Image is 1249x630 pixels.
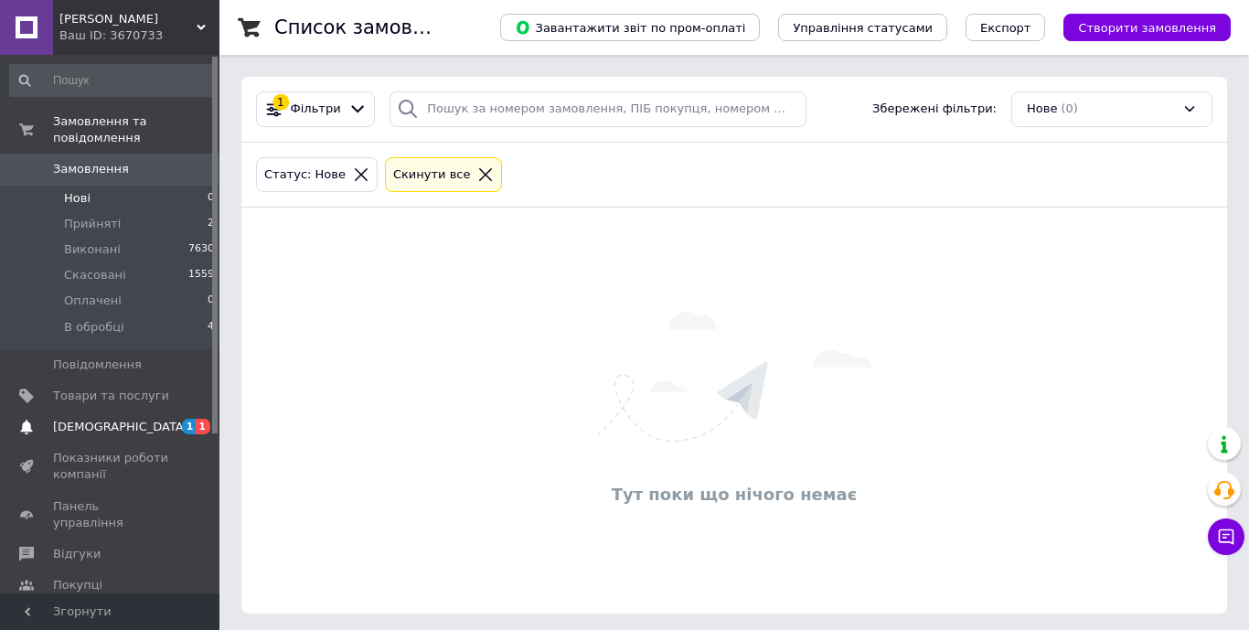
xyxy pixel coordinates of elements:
span: (0) [1061,101,1077,115]
span: 2 [208,216,214,232]
button: Створити замовлення [1063,14,1231,41]
div: Статус: Нове [261,166,349,185]
span: Панель управління [53,498,169,531]
button: Управління статусами [778,14,947,41]
span: Покупці [53,577,102,593]
span: 7630 [188,241,214,258]
span: Збережені фільтри: [872,101,997,118]
span: Експорт [980,21,1031,35]
span: Нове [1027,101,1057,118]
span: Завантажити звіт по пром-оплаті [515,19,745,36]
span: Замовлення [53,161,129,177]
span: Створити замовлення [1078,21,1216,35]
span: Відгуки [53,546,101,562]
span: 1559 [188,267,214,283]
span: В обробці [64,319,124,336]
span: Управління статусами [793,21,933,35]
a: Створити замовлення [1045,20,1231,34]
input: Пошук [9,64,216,97]
h1: Список замовлень [274,16,460,38]
div: Cкинути все [390,166,475,185]
span: 1 [196,419,210,434]
button: Чат з покупцем [1208,518,1244,555]
span: Фільтри [291,101,341,118]
div: Ваш ID: 3670733 [59,27,219,44]
span: 0 [208,293,214,309]
span: 1 [182,419,197,434]
span: Скасовані [64,267,126,283]
span: Товари та послуги [53,388,169,404]
span: 4 [208,319,214,336]
span: Нові [64,190,91,207]
span: Виконані [64,241,121,258]
span: [DEMOGRAPHIC_DATA] [53,419,188,435]
span: Показники роботи компанії [53,450,169,483]
input: Пошук за номером замовлення, ПІБ покупця, номером телефону, Email, номером накладної [390,91,806,127]
span: Замовлення та повідомлення [53,113,219,146]
span: Повідомлення [53,357,142,373]
span: Прийняті [64,216,121,232]
span: Оплачені [64,293,122,309]
button: Завантажити звіт по пром-оплаті [500,14,760,41]
span: 0 [208,190,214,207]
span: Люкс Авто [59,11,197,27]
button: Експорт [966,14,1046,41]
div: Тут поки що нічого немає [251,483,1218,506]
div: 1 [272,94,289,111]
